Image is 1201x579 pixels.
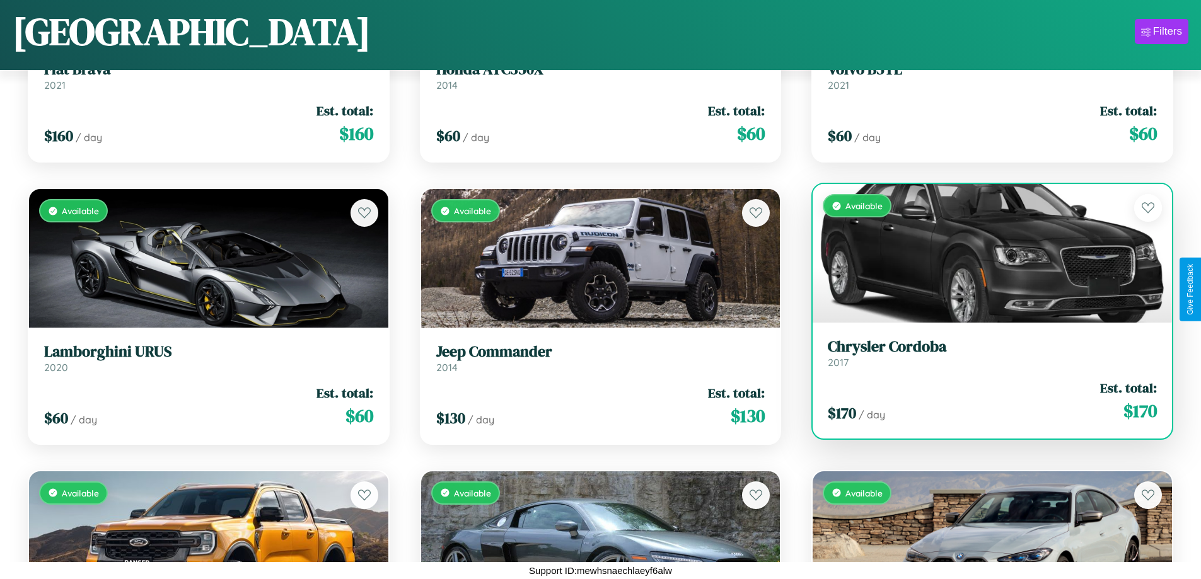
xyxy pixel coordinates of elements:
span: / day [463,131,489,144]
span: $ 60 [737,121,765,146]
span: $ 170 [828,403,856,423]
span: 2014 [436,361,458,374]
span: Est. total: [316,101,373,120]
p: Support ID: mewhsnaechlaeyf6alw [529,562,672,579]
h3: Volvo B5TL [828,60,1157,79]
h3: Chrysler Cordoba [828,338,1157,356]
h3: Jeep Commander [436,343,765,361]
span: / day [854,131,881,144]
span: Available [845,488,883,498]
span: $ 60 [828,125,852,146]
h1: [GEOGRAPHIC_DATA] [13,6,371,57]
span: $ 60 [1129,121,1157,146]
span: / day [76,131,102,144]
span: $ 170 [1123,398,1157,423]
span: $ 160 [44,125,73,146]
div: Give Feedback [1186,264,1195,315]
span: Est. total: [708,384,765,402]
a: Chrysler Cordoba2017 [828,338,1157,369]
a: Honda ATC350X2014 [436,60,765,91]
span: Est. total: [316,384,373,402]
span: Available [62,488,99,498]
span: 2021 [44,79,66,91]
span: / day [468,413,494,426]
span: Available [454,488,491,498]
h3: Lamborghini URUS [44,343,373,361]
a: Lamborghini URUS2020 [44,343,373,374]
span: $ 160 [339,121,373,146]
span: Available [454,205,491,216]
a: Jeep Commander2014 [436,343,765,374]
span: Est. total: [1100,101,1157,120]
span: $ 60 [44,408,68,428]
div: Filters [1153,25,1182,38]
a: Fiat Brava2021 [44,60,373,91]
h3: Fiat Brava [44,60,373,79]
span: $ 60 [436,125,460,146]
a: Volvo B5TL2021 [828,60,1157,91]
span: $ 60 [345,403,373,428]
span: Available [62,205,99,216]
span: Est. total: [708,101,765,120]
span: $ 130 [731,403,765,428]
span: Est. total: [1100,379,1157,397]
span: 2017 [828,356,849,369]
span: 2020 [44,361,68,374]
button: Filters [1135,19,1188,44]
span: / day [859,408,885,421]
h3: Honda ATC350X [436,60,765,79]
span: Available [845,200,883,211]
span: / day [71,413,97,426]
span: 2021 [828,79,849,91]
span: $ 130 [436,408,465,428]
span: 2014 [436,79,458,91]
